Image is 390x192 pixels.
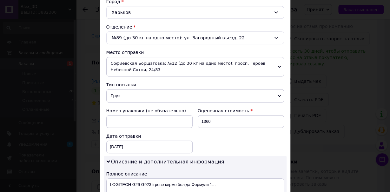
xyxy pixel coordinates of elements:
[106,82,136,87] span: Тип посылки
[106,57,284,76] span: Софиевская Борщаговка: №12 (до 30 кг на одно место): просп. Героев Небесной Сотни, 24/83
[198,108,284,114] div: Оценочная стоимость
[106,6,284,19] div: Харьков
[106,171,284,177] div: Полное описание
[106,50,144,55] span: Место отправки
[106,89,284,103] span: Груз
[106,31,284,44] div: №89 (до 30 кг на одно место): ул. Загородный въезд, 22
[111,159,224,165] span: Описание и дополнительная информация
[106,24,284,30] div: Отделение
[106,133,193,139] div: Дата отправки
[106,108,193,114] div: Номер упаковки (не обязательно)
